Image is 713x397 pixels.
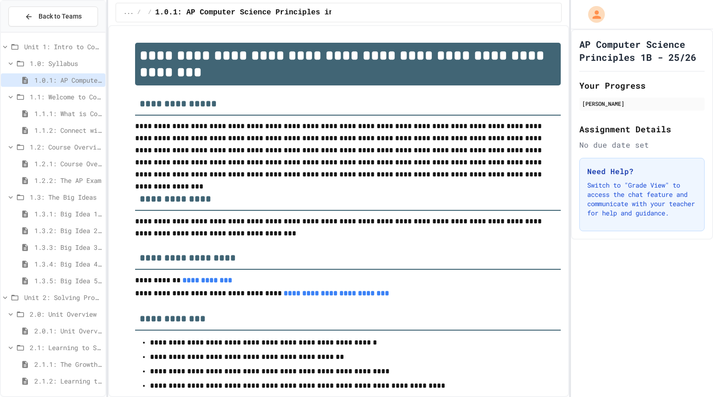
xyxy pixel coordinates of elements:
h1: AP Computer Science Principles 1B - 25/26 [579,38,705,64]
span: 1.3.3: Big Idea 3 - Algorithms and Programming [34,242,102,252]
span: Back to Teams [39,12,82,21]
span: 1.0.1: AP Computer Science Principles in Python Course Syllabus [34,75,102,85]
span: 1.3.5: Big Idea 5 - Impact of Computing [34,276,102,286]
span: / [137,9,141,16]
div: My Account [578,4,607,25]
span: 1.3: The Big Ideas [30,192,102,202]
span: 1.0.1: AP Computer Science Principles in Python Course Syllabus [155,7,436,18]
h2: Your Progress [579,79,705,92]
span: Unit 1: Intro to Computer Science [24,42,102,52]
span: 1.3.2: Big Idea 2 - Data [34,226,102,235]
span: / [148,9,151,16]
span: 1.1.1: What is Computer Science? [34,109,102,118]
span: Unit 2: Solving Problems in Computer Science [24,293,102,302]
span: 2.1.2: Learning to Solve Hard Problems [34,376,102,386]
button: Back to Teams [8,7,98,26]
h3: Need Help? [587,166,697,177]
span: 1.2.2: The AP Exam [34,176,102,185]
p: Switch to "Grade View" to access the chat feature and communicate with your teacher for help and ... [587,181,697,218]
span: 1.1.2: Connect with Your World [34,125,102,135]
span: ... [123,9,134,16]
span: 1.2.1: Course Overview [34,159,102,169]
span: 1.3.4: Big Idea 4 - Computing Systems and Networks [34,259,102,269]
span: 1.3.1: Big Idea 1 - Creative Development [34,209,102,219]
span: 2.1.1: The Growth Mindset [34,359,102,369]
span: 1.0: Syllabus [30,59,102,68]
span: 2.0: Unit Overview [30,309,102,319]
span: 2.1: Learning to Solve Hard Problems [30,343,102,352]
div: No due date set [579,139,705,150]
div: [PERSON_NAME] [582,99,702,108]
h2: Assignment Details [579,123,705,136]
span: 2.0.1: Unit Overview [34,326,102,336]
span: 1.1: Welcome to Computer Science [30,92,102,102]
span: 1.2: Course Overview and the AP Exam [30,142,102,152]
